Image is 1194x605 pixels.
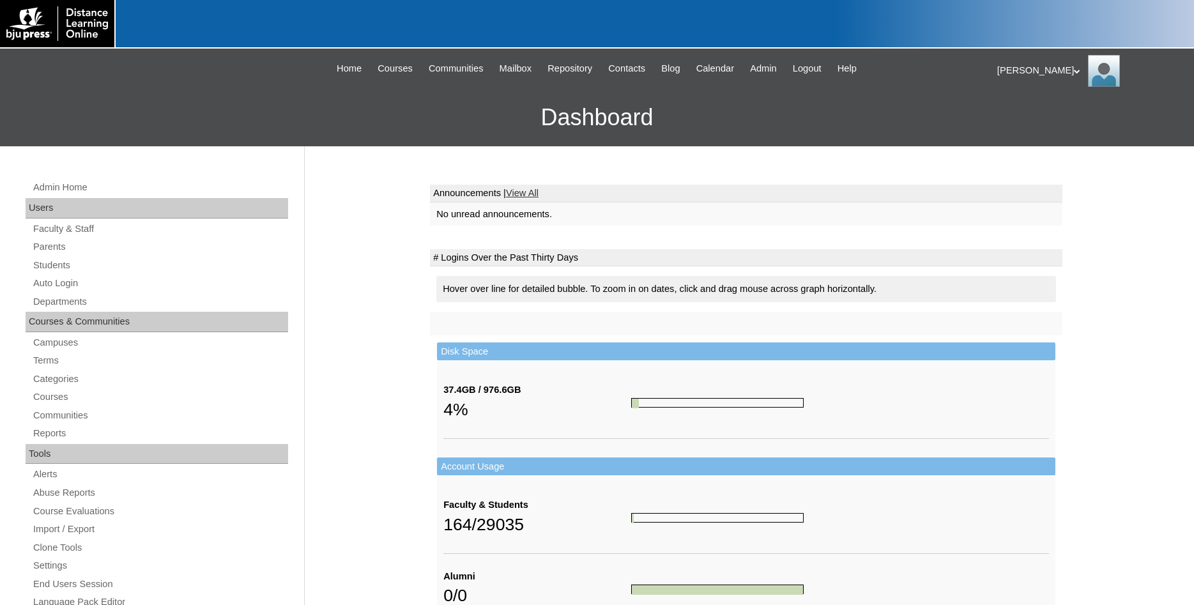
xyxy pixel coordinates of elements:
[32,503,288,519] a: Course Evaluations
[443,498,631,512] div: Faculty & Students
[371,61,419,76] a: Courses
[430,203,1062,226] td: No unread announcements.
[32,257,288,273] a: Students
[1088,55,1120,87] img: Karen Lawton
[430,185,1062,203] td: Announcements |
[378,61,413,76] span: Courses
[793,61,822,76] span: Logout
[32,239,288,255] a: Parents
[422,61,490,76] a: Communities
[690,61,740,76] a: Calendar
[429,61,484,76] span: Communities
[32,521,288,537] a: Import / Export
[831,61,863,76] a: Help
[430,249,1062,267] td: # Logins Over the Past Thirty Days
[655,61,686,76] a: Blog
[443,570,631,583] div: Alumni
[32,425,288,441] a: Reports
[541,61,599,76] a: Repository
[32,485,288,501] a: Abuse Reports
[32,275,288,291] a: Auto Login
[26,312,288,332] div: Courses & Communities
[32,540,288,556] a: Clone Tools
[436,276,1056,302] div: Hover over line for detailed bubble. To zoom in on dates, click and drag mouse across graph horiz...
[32,180,288,195] a: Admin Home
[32,294,288,310] a: Departments
[26,444,288,464] div: Tools
[608,61,645,76] span: Contacts
[437,342,1055,361] td: Disk Space
[493,61,539,76] a: Mailbox
[750,61,777,76] span: Admin
[437,457,1055,476] td: Account Usage
[330,61,368,76] a: Home
[786,61,828,76] a: Logout
[32,371,288,387] a: Categories
[696,61,734,76] span: Calendar
[443,512,631,537] div: 164/29035
[32,466,288,482] a: Alerts
[602,61,652,76] a: Contacts
[337,61,362,76] span: Home
[547,61,592,76] span: Repository
[661,61,680,76] span: Blog
[32,221,288,237] a: Faculty & Staff
[32,353,288,369] a: Terms
[744,61,783,76] a: Admin
[32,335,288,351] a: Campuses
[32,576,288,592] a: End Users Session
[32,389,288,405] a: Courses
[838,61,857,76] span: Help
[6,6,108,41] img: logo-white.png
[506,188,539,198] a: View All
[26,198,288,218] div: Users
[32,408,288,424] a: Communities
[443,383,631,397] div: 37.4GB / 976.6GB
[6,89,1188,146] h3: Dashboard
[443,397,631,422] div: 4%
[997,55,1181,87] div: [PERSON_NAME]
[500,61,532,76] span: Mailbox
[32,558,288,574] a: Settings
